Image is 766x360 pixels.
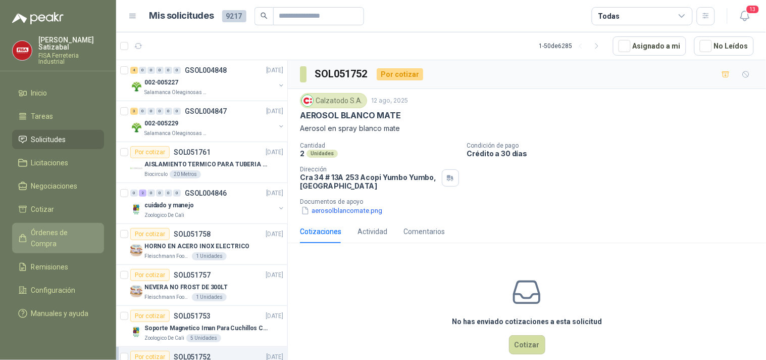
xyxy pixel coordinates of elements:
a: Por cotizarSOL051757[DATE] Company LogoNEVERA NO FROST DE 300LTFleischmann Foods S.A.1 Unidades [116,265,287,306]
p: GSOL004847 [185,108,227,115]
div: 0 [147,67,155,74]
div: Cotizaciones [300,226,341,237]
button: Asignado a mi [613,36,686,56]
a: 0 2 0 0 0 0 GSOL004846[DATE] Company Logocuidado y manejoZoologico De Cali [130,187,285,219]
span: 9217 [222,10,246,22]
div: 1 Unidades [192,293,227,301]
a: Tareas [12,107,104,126]
span: 13 [746,5,760,14]
a: Negociaciones [12,176,104,196]
p: Salamanca Oleaginosas SAS [144,88,208,97]
div: 0 [147,190,155,197]
div: Calzatodo S.A. [300,93,367,108]
p: Condición de pago [467,142,762,149]
img: Company Logo [130,244,142,256]
div: Por cotizar [130,228,170,240]
p: Zoologico De Cali [144,211,184,219]
a: Cotizar [12,200,104,219]
p: 002-005227 [144,78,178,87]
p: SOL051757 [174,272,211,279]
a: Órdenes de Compra [12,223,104,253]
a: Inicio [12,83,104,103]
a: 4 0 0 0 0 0 GSOL004848[DATE] Company Logo002-005227Salamanca Oleaginosas SAS [130,64,285,97]
p: [DATE] [266,66,283,75]
button: No Leídos [694,36,754,56]
span: Solicitudes [31,134,66,145]
div: Por cotizar [130,269,170,281]
p: Biocirculo [144,170,168,178]
div: 0 [173,190,181,197]
div: 0 [165,108,172,115]
p: Cantidad [300,142,459,149]
div: 0 [165,67,172,74]
p: AEROSOL BLANCO MATE [300,110,401,121]
p: HORNO EN ACERO INOX ELECTRICO [144,242,250,251]
p: GSOL004846 [185,190,227,197]
p: 12 ago, 2025 [371,96,408,106]
div: Todas [598,11,620,22]
img: Company Logo [130,121,142,133]
img: Company Logo [130,203,142,215]
p: SOL051761 [174,149,211,156]
div: 0 [173,108,181,115]
div: 1 - 50 de 6285 [539,38,605,54]
p: GSOL004848 [185,67,227,74]
p: [DATE] [266,107,283,116]
div: 0 [156,190,164,197]
div: 2 [139,190,146,197]
div: 4 [130,67,138,74]
a: Licitaciones [12,153,104,172]
div: Comentarios [403,226,445,237]
div: 0 [156,108,164,115]
img: Company Logo [130,162,142,174]
div: Por cotizar [377,68,423,80]
div: 0 [139,108,146,115]
p: Documentos de apoyo [300,198,762,205]
p: 2 [300,149,304,158]
p: FISA Ferreteria Industrial [38,53,104,65]
a: Solicitudes [12,130,104,149]
p: Fleischmann Foods S.A. [144,293,190,301]
p: [DATE] [266,311,283,321]
a: 3 0 0 0 0 0 GSOL004847[DATE] Company Logo002-005229Salamanca Oleaginosas SAS [130,105,285,138]
h1: Mis solicitudes [149,9,214,23]
div: 5 Unidades [186,334,221,342]
p: Aerosol en spray blanco mate [300,123,754,134]
img: Company Logo [130,326,142,338]
img: Logo peakr [12,12,64,24]
div: 0 [147,108,155,115]
p: Soporte Magnetico Iman Para Cuchillos Cocina 37.5 Cm De Lujo [144,324,270,333]
h3: No has enviado cotizaciones a esta solicitud [452,316,602,327]
p: Zoologico De Cali [144,334,184,342]
a: Configuración [12,281,104,300]
div: Actividad [358,226,387,237]
span: Inicio [31,87,47,99]
span: Remisiones [31,261,69,273]
a: Por cotizarSOL051758[DATE] Company LogoHORNO EN ACERO INOX ELECTRICOFleischmann Foods S.A.1 Unidades [116,224,287,265]
p: AISLAMIENTO TERMICO PARA TUBERIA DE 8" [144,160,270,169]
button: Cotizar [509,335,545,354]
p: Fleischmann Foods S.A. [144,252,190,260]
p: [DATE] [266,271,283,280]
div: 0 [173,67,181,74]
p: 002-005229 [144,119,178,128]
a: Manuales y ayuda [12,304,104,323]
div: Unidades [307,150,338,158]
p: Cra 34 # 13A 253 Acopi Yumbo Yumbo , [GEOGRAPHIC_DATA] [300,173,438,190]
span: Órdenes de Compra [31,227,94,249]
button: aerosolblancomate.png [300,205,383,216]
span: Tareas [31,111,54,122]
a: Remisiones [12,257,104,277]
span: Manuales y ayuda [31,308,89,319]
span: search [261,12,268,19]
div: 0 [165,190,172,197]
img: Company Logo [130,285,142,297]
p: Dirección [300,166,438,173]
p: [DATE] [266,189,283,198]
div: 3 [130,108,138,115]
button: 13 [736,7,754,25]
p: SOL051758 [174,231,211,238]
p: SOL051753 [174,312,211,320]
p: Salamanca Oleaginosas SAS [144,129,208,138]
p: [DATE] [266,230,283,239]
